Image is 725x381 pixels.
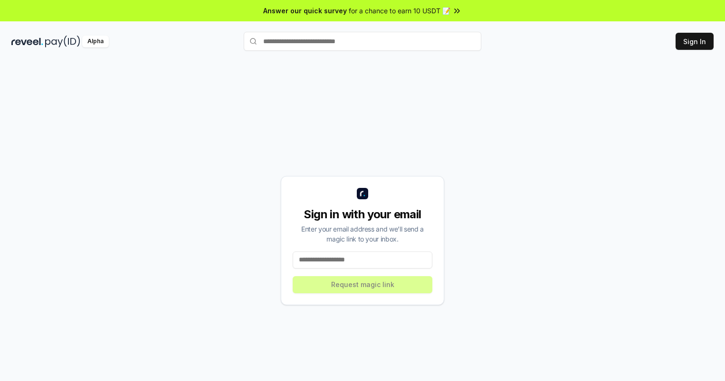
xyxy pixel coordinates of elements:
img: logo_small [357,188,368,199]
div: Sign in with your email [293,207,432,222]
span: Answer our quick survey [263,6,347,16]
img: pay_id [45,36,80,47]
span: for a chance to earn 10 USDT 📝 [349,6,450,16]
button: Sign In [676,33,714,50]
div: Enter your email address and we’ll send a magic link to your inbox. [293,224,432,244]
img: reveel_dark [11,36,43,47]
div: Alpha [82,36,109,47]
